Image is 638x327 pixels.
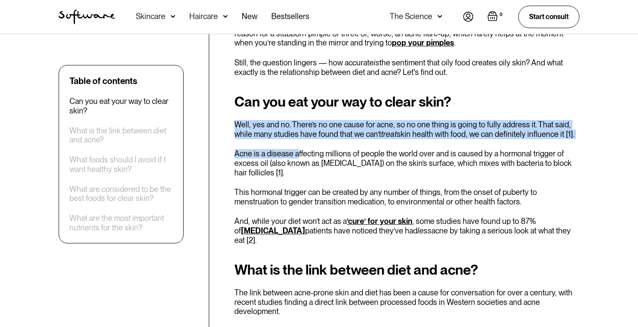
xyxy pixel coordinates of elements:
img: arrow down [223,12,228,21]
a: What foods should I avoid if I want healthy skin? [69,155,173,174]
h2: Can you eat your way to clear skin? [234,94,579,110]
div: Skincare [136,12,165,21]
a: What are the most important nutrients for the skin? [69,214,173,232]
a: Open empty cart [487,11,504,23]
a: pop your pimples [392,38,454,47]
img: arrow down [171,12,175,21]
div: Haircare [189,12,218,21]
p: And, while your diet won’t act as a , some studies have found up to 87% of patients have noticed ... [234,217,579,245]
em: is [374,58,379,67]
p: Well, yes and no. There’s no one cause for acne, so no one thing is going to fully address it. Th... [234,120,579,139]
p: Acne is a disease affecting millions of people the world over and is caused by a hormonal trigger... [234,149,579,177]
p: The link between acne-prone skin and diet has been a cause for conversation for over a century, w... [234,288,579,316]
img: Software Logo [59,10,115,24]
em: less [418,226,431,235]
a: Can you eat your way to clear skin? [69,97,173,115]
a: [MEDICAL_DATA] [241,226,305,235]
div: The Science [390,12,432,21]
p: This hormonal trigger can be created by any number of things, from the onset of puberty to menstr... [234,188,579,206]
h2: What is the link between diet and acne? [234,262,579,278]
a: home [59,10,115,24]
p: Still, the question lingers — how accurate the sentiment that oily food creates oily skin? And wh... [234,58,579,77]
em: treat [381,130,397,139]
img: arrow down [437,12,442,21]
a: ‘cure’ for your skin [347,217,412,226]
a: Start consult [518,6,579,28]
a: What is the link between diet and acne? [69,126,173,145]
a: What are considered to be the best foods for clear skin? [69,185,173,203]
div: 0 [498,11,504,19]
div: Table of contents [69,76,137,86]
